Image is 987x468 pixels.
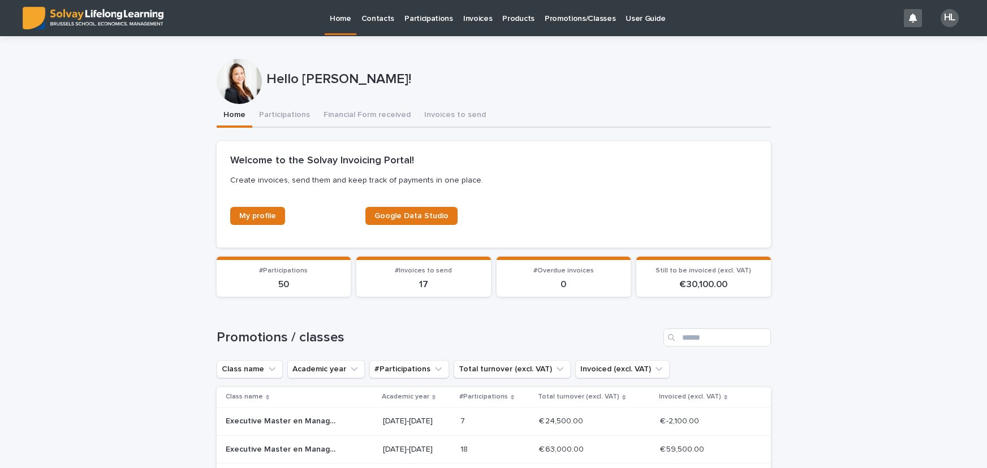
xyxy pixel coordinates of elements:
span: Google Data Studio [374,212,449,220]
button: Invoices to send [417,104,493,128]
span: #Overdue invoices [533,267,594,274]
input: Search [663,328,771,346]
p: 50 [223,279,344,290]
button: Class name [217,360,283,378]
span: My profile [239,212,276,220]
p: Total turnover (excl. VAT) [538,391,619,403]
p: 17 [363,279,484,290]
p: € -2,100.00 [660,414,701,426]
span: #Invoices to send [395,267,452,274]
div: HL [941,9,959,27]
button: Invoiced (excl. VAT) [575,360,670,378]
p: € 59,500.00 [660,443,706,454]
p: [DATE]-[DATE] [383,417,451,426]
span: Still to be invoiced (excl. VAT) [656,267,751,274]
p: Academic year [382,391,429,403]
img: ED0IkcNQHGZZMpCVrDht [23,7,163,29]
p: Invoiced (excl. VAT) [659,391,721,403]
tr: Executive Master en Management des Institutions de Santé et de Soins - [DATE]-[DATE]Executive Mas... [217,435,771,463]
span: #Participations [259,267,308,274]
p: Executive Master en Management des Institutions de Santé et de Soins - 2021-2022 [226,414,341,426]
p: Hello [PERSON_NAME]! [266,71,766,88]
p: € 63,000.00 [539,443,586,454]
p: 0 [503,279,624,290]
tr: Executive Master en Management des Institutions de Santé et de Soins - [DATE]-[DATE]Executive Mas... [217,407,771,435]
button: Financial Form received [317,104,417,128]
button: #Participations [369,360,449,378]
p: [DATE]-[DATE] [383,445,451,454]
button: Participations [252,104,317,128]
button: Home [217,104,252,128]
p: Class name [226,391,263,403]
a: Google Data Studio [365,207,458,225]
h2: Welcome to the Solvay Invoicing Portal! [230,155,414,167]
p: Create invoices, send them and keep track of payments in one place. [230,175,753,185]
p: #Participations [459,391,508,403]
p: 18 [460,443,470,454]
h1: Promotions / classes [217,330,659,346]
a: My profile [230,207,285,225]
button: Total turnover (excl. VAT) [454,360,571,378]
p: 7 [460,414,467,426]
button: Academic year [287,360,365,378]
p: Executive Master en Management des Institutions de Santé et de Soins - 2022-2023 [226,443,341,454]
p: € 30,100.00 [643,279,764,290]
p: € 24,500.00 [539,414,585,426]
